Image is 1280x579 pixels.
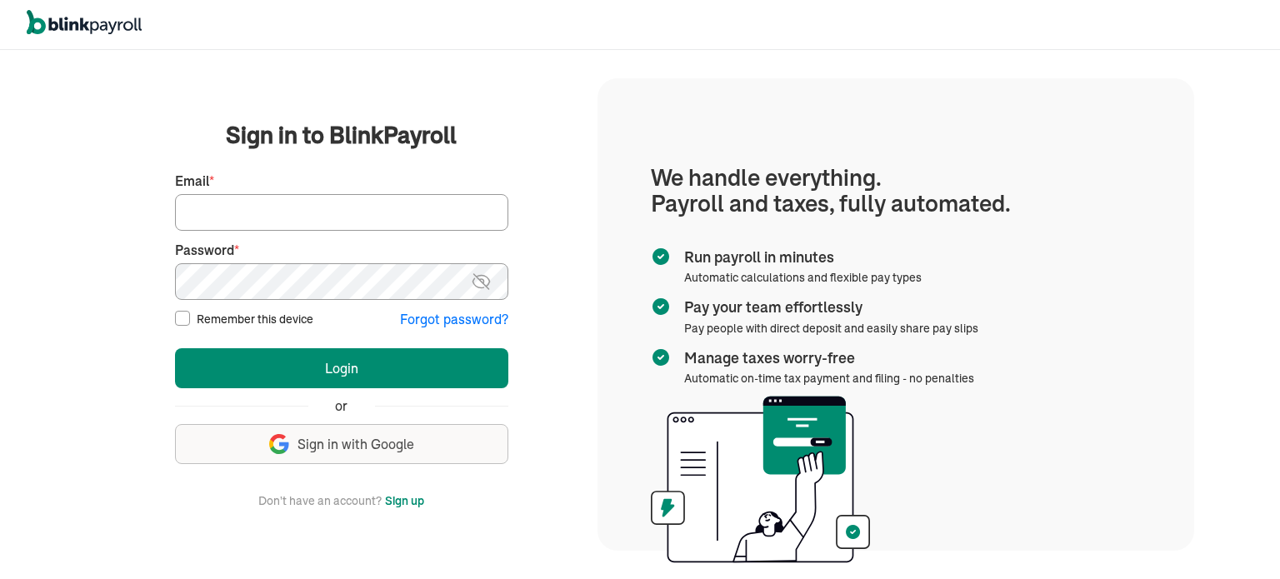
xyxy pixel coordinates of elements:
span: Automatic on-time tax payment and filing - no penalties [684,371,974,386]
span: Automatic calculations and flexible pay types [684,270,922,285]
button: Login [175,348,508,388]
span: Pay people with direct deposit and easily share pay slips [684,321,978,336]
span: or [335,397,347,416]
img: logo [27,10,142,35]
button: Sign in with Google [175,424,508,464]
img: checkmark [651,297,671,317]
span: Don't have an account? [258,491,382,511]
span: Pay your team effortlessly [684,297,972,318]
label: Remember this device [197,311,313,327]
span: Sign in with Google [297,435,414,454]
span: Sign in to BlinkPayroll [226,118,457,152]
img: checkmark [651,247,671,267]
label: Password [175,241,508,260]
button: Sign up [385,491,424,511]
img: illustration [651,396,870,563]
label: Email [175,172,508,191]
input: Your email address [175,194,508,231]
img: google [269,434,289,454]
img: checkmark [651,347,671,367]
span: Run payroll in minutes [684,247,915,268]
img: eye [471,272,492,292]
button: Forgot password? [400,310,508,329]
h1: We handle everything. Payroll and taxes, fully automated. [651,165,1141,217]
span: Manage taxes worry-free [684,347,967,369]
